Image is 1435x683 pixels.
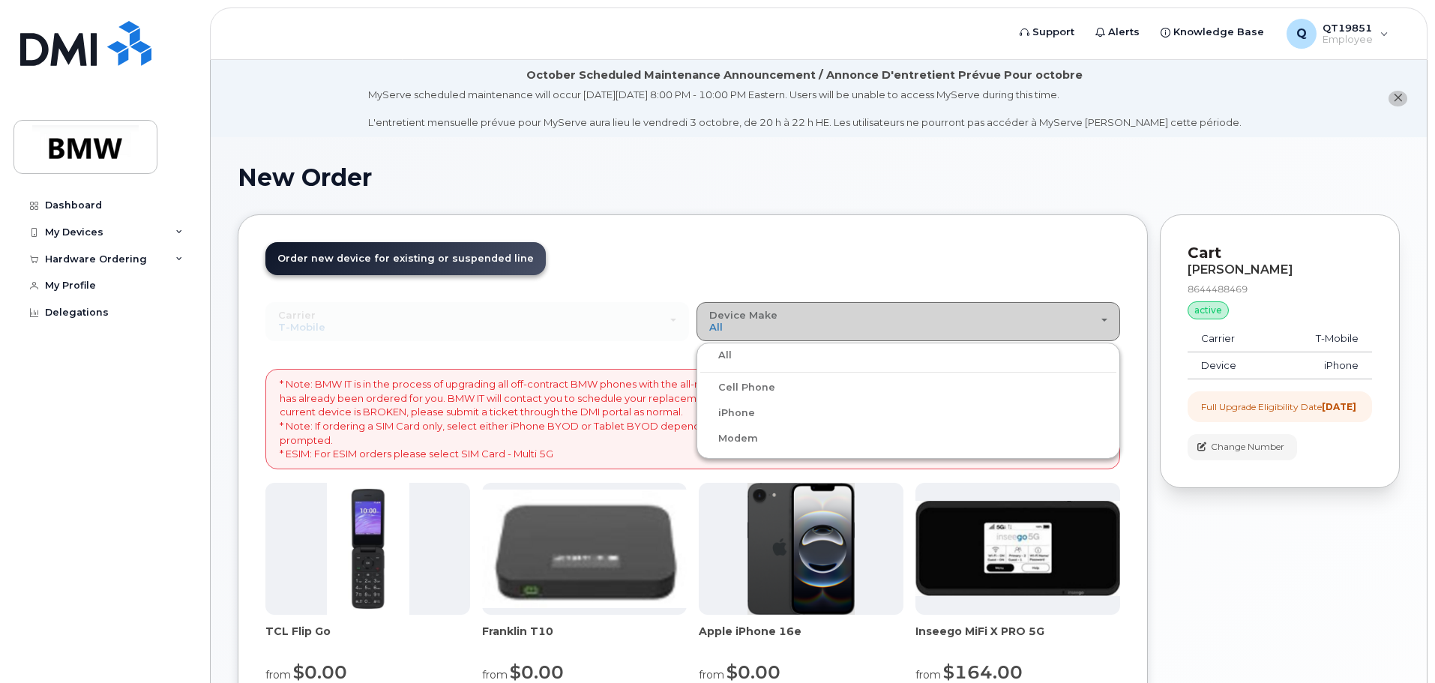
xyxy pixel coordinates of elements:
[1188,301,1229,319] div: active
[915,668,941,682] small: from
[482,624,687,654] div: Franklin T10
[699,668,724,682] small: from
[697,302,1120,341] button: Device Make All
[510,661,564,683] span: $0.00
[1370,618,1424,672] iframe: Messenger Launcher
[238,164,1400,190] h1: New Order
[1201,400,1356,413] div: Full Upgrade Eligibility Date
[709,309,777,321] span: Device Make
[293,661,347,683] span: $0.00
[1188,434,1297,460] button: Change Number
[1188,325,1275,352] td: Carrier
[1322,401,1356,412] strong: [DATE]
[1188,263,1372,277] div: [PERSON_NAME]
[1188,242,1372,264] p: Cart
[1188,352,1275,379] td: Device
[747,483,855,615] img: iphone16e.png
[280,377,1106,460] p: * Note: BMW IT is in the process of upgrading all off-contract BMW phones with the all-new iPhone...
[368,88,1242,130] div: MyServe scheduled maintenance will occur [DATE][DATE] 8:00 PM - 10:00 PM Eastern. Users will be u...
[1275,325,1372,352] td: T-Mobile
[943,661,1023,683] span: $164.00
[277,253,534,264] span: Order new device for existing or suspended line
[1389,91,1407,106] button: close notification
[1275,352,1372,379] td: iPhone
[699,624,903,654] div: Apple iPhone 16e
[700,404,755,422] label: iPhone
[1188,283,1372,295] div: 8644488469
[700,430,758,448] label: Modem
[526,67,1083,83] div: October Scheduled Maintenance Announcement / Annonce D'entretient Prévue Pour octobre
[915,624,1120,654] div: Inseego MiFi X PRO 5G
[700,379,775,397] label: Cell Phone
[482,668,508,682] small: from
[327,483,409,615] img: TCL_FLIP_MODE.jpg
[709,321,723,333] span: All
[1211,440,1284,454] span: Change Number
[265,668,291,682] small: from
[726,661,780,683] span: $0.00
[482,490,687,608] img: t10.jpg
[915,501,1120,597] img: cut_small_inseego_5G.jpg
[265,624,470,654] div: TCL Flip Go
[700,346,732,364] label: All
